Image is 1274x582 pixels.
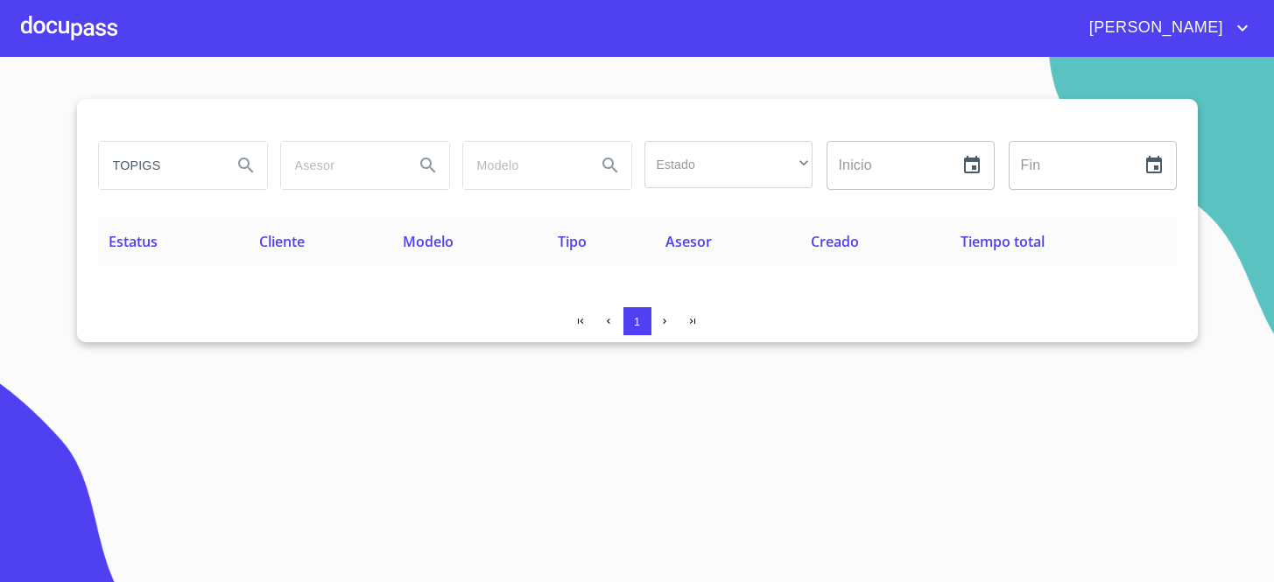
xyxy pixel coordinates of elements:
input: search [463,142,582,189]
span: 1 [634,315,640,328]
button: Search [407,144,449,186]
div: ​ [644,141,813,188]
button: Search [225,144,267,186]
span: Estatus [109,232,158,251]
button: account of current user [1076,14,1253,42]
span: Creado [811,232,859,251]
span: Cliente [259,232,305,251]
button: Search [589,144,631,186]
span: Tipo [558,232,587,251]
span: Modelo [403,232,454,251]
input: search [99,142,218,189]
span: Tiempo total [961,232,1045,251]
span: Asesor [665,232,712,251]
span: [PERSON_NAME] [1076,14,1232,42]
button: 1 [623,307,651,335]
input: search [281,142,400,189]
